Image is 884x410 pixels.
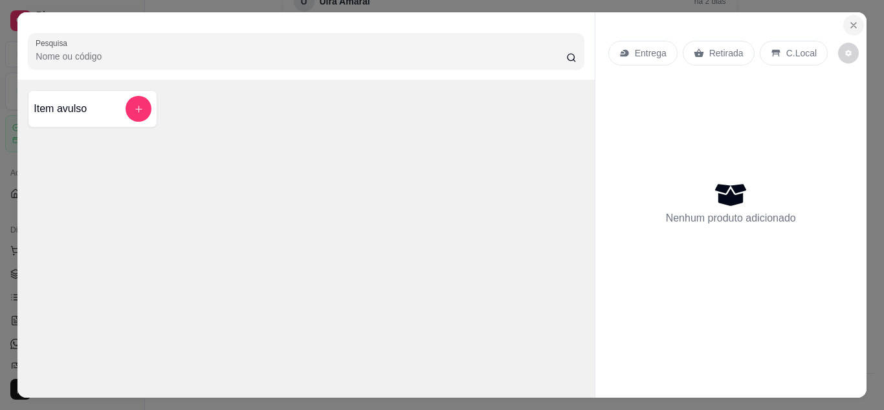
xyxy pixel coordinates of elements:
p: Nenhum produto adicionado [666,211,796,226]
input: Pesquisa [36,50,566,63]
label: Pesquisa [36,38,72,49]
p: C.Local [786,47,817,60]
p: Retirada [709,47,744,60]
p: Entrega [635,47,667,60]
button: decrease-product-quantity [838,43,859,63]
button: Close [843,15,864,36]
h4: Item avulso [34,101,87,117]
button: add-separate-item [126,96,151,122]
